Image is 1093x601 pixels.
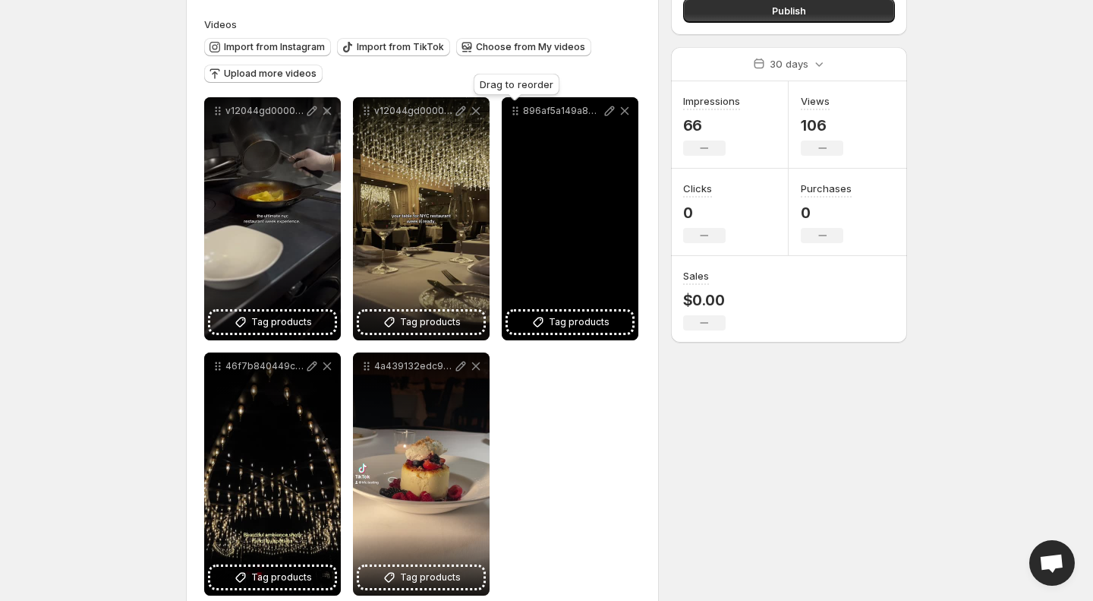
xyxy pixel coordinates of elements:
h3: Purchases [801,181,852,196]
p: v12044gd0000d2d1k7vog65ijbds13tg [374,105,453,117]
h3: Impressions [683,93,740,109]
p: 4a439132edc945b0ba3563a1ce498701 [374,360,453,372]
p: $0.00 [683,291,726,309]
p: 106 [801,116,843,134]
button: Tag products [359,312,484,333]
button: Tag products [508,312,632,333]
p: 0 [801,204,852,222]
button: Choose from My videos [456,38,591,56]
a: Open chat [1029,540,1075,586]
span: Tag products [251,315,312,330]
div: v12044gd0000d2d16onog65mi8vn1b6g 2Tag products [204,97,341,340]
span: Tag products [400,315,461,330]
span: Import from TikTok [357,41,444,53]
span: Publish [772,3,806,18]
button: Import from TikTok [337,38,450,56]
div: 4a439132edc945b0ba3563a1ce498701Tag products [353,353,490,596]
span: Videos [204,18,237,30]
span: Tag products [549,315,609,330]
button: Upload more videos [204,65,323,83]
h3: Sales [683,268,709,283]
span: Tag products [400,570,461,585]
h3: Views [801,93,830,109]
p: 896af5a149a8418d92565fb3df86532d 2 [523,105,602,117]
p: 0 [683,204,726,222]
div: v12044gd0000d2d1k7vog65ijbds13tgTag products [353,97,490,340]
button: Tag products [210,312,335,333]
span: Choose from My videos [476,41,585,53]
button: Import from Instagram [204,38,331,56]
p: 30 days [770,56,808,71]
span: Import from Instagram [224,41,325,53]
button: Tag products [210,567,335,588]
span: Tag products [251,570,312,585]
p: 66 [683,116,740,134]
p: 46f7b840449c4ff2b32b995a7c3f5c07 3 [225,360,304,372]
span: Upload more videos [224,68,317,80]
p: v12044gd0000d2d16onog65mi8vn1b6g 2 [225,105,304,117]
button: Tag products [359,567,484,588]
div: 46f7b840449c4ff2b32b995a7c3f5c07 3Tag products [204,353,341,596]
div: 896af5a149a8418d92565fb3df86532d 2Tag products [502,97,638,340]
h3: Clicks [683,181,712,196]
